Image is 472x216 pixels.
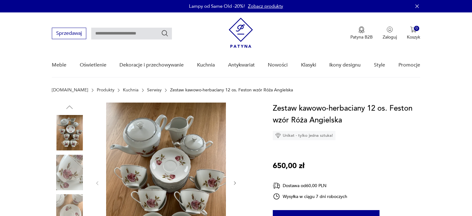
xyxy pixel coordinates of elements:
[275,133,281,138] img: Ikona diamentu
[301,53,316,77] a: Klasyki
[268,53,288,77] a: Nowości
[123,88,138,93] a: Kuchnia
[414,26,419,31] div: 0
[350,26,373,40] a: Ikona medaluPatyna B2B
[398,53,420,77] a: Promocje
[273,160,304,172] p: 650,00 zł
[383,26,397,40] button: Zaloguj
[80,53,106,77] a: Oświetlenie
[387,26,393,33] img: Ikonka użytkownika
[119,53,184,77] a: Dekoracje i przechowywanie
[273,131,335,140] div: Unikat - tylko jedna sztuka!
[228,53,255,77] a: Antykwariat
[229,18,253,48] img: Patyna - sklep z meblami i dekoracjami vintage
[248,3,283,9] a: Zobacz produkty
[273,193,347,200] div: Wysyłka w ciągu 7 dni roboczych
[52,115,87,150] img: Zdjęcie produktu Zestaw kawowo-herbaciany 12 os. Feston wzór Róża Angielska
[273,182,280,190] img: Ikona dostawy
[407,26,420,40] button: 0Koszyk
[410,26,416,33] img: Ikona koszyka
[189,3,245,9] p: Lampy od Same Old -20%!
[383,34,397,40] p: Zaloguj
[273,103,420,126] h1: Zestaw kawowo-herbaciany 12 os. Feston wzór Róża Angielska
[147,88,162,93] a: Serwisy
[170,88,293,93] p: Zestaw kawowo-herbaciany 12 os. Feston wzór Róża Angielska
[52,32,86,36] a: Sprzedawaj
[358,26,365,33] img: Ikona medalu
[407,34,420,40] p: Koszyk
[52,53,66,77] a: Meble
[273,182,347,190] div: Dostawa od 60,00 PLN
[197,53,215,77] a: Kuchnia
[161,30,169,37] button: Szukaj
[52,88,88,93] a: [DOMAIN_NAME]
[350,26,373,40] button: Patyna B2B
[374,53,385,77] a: Style
[97,88,115,93] a: Produkty
[52,155,87,190] img: Zdjęcie produktu Zestaw kawowo-herbaciany 12 os. Feston wzór Róża Angielska
[52,28,86,39] button: Sprzedawaj
[329,53,361,77] a: Ikony designu
[350,34,373,40] p: Patyna B2B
